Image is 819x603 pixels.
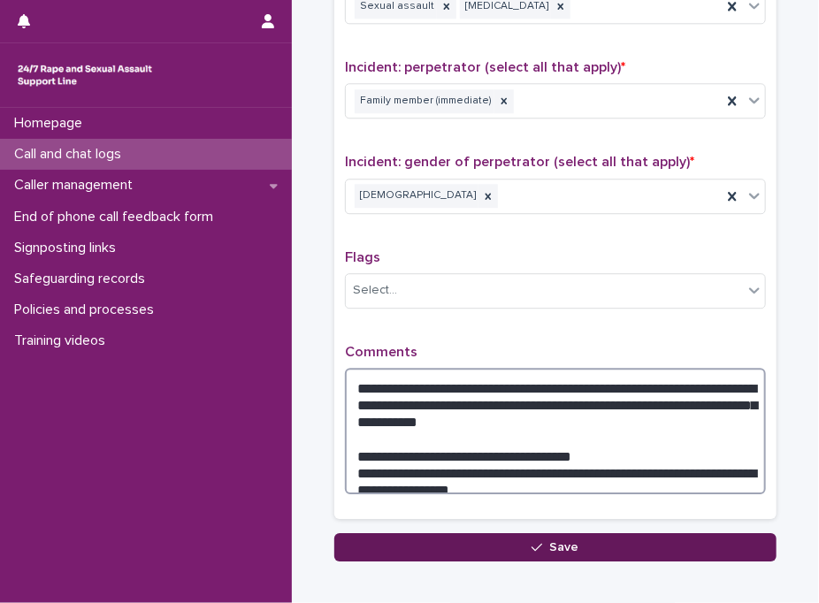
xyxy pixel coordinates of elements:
p: End of phone call feedback form [7,209,227,225]
img: rhQMoQhaT3yELyF149Cw [14,57,156,93]
span: Incident: gender of perpetrator (select all that apply) [345,155,694,169]
div: [DEMOGRAPHIC_DATA] [355,184,478,208]
p: Signposting links [7,240,130,256]
p: Training videos [7,332,119,349]
p: Call and chat logs [7,146,135,163]
button: Save [334,533,777,561]
p: Safeguarding records [7,271,159,287]
span: Incident: perpetrator (select all that apply) [345,60,625,74]
span: Comments [345,345,417,359]
p: Homepage [7,115,96,132]
span: Save [550,541,579,553]
div: Select... [353,281,397,300]
span: Flags [345,250,380,264]
div: Family member (immediate) [355,89,494,113]
p: Caller management [7,177,147,194]
p: Policies and processes [7,301,168,318]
